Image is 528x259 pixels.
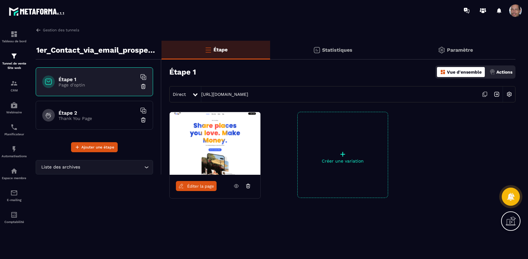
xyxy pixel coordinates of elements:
[36,160,153,174] div: Search for option
[10,30,18,38] img: formation
[36,27,79,33] a: Gestion des tunnels
[2,89,27,92] p: CRM
[2,184,27,206] a: emailemailE-mailing
[10,80,18,87] img: formation
[10,211,18,219] img: accountant
[10,167,18,175] img: automations
[490,69,495,75] img: actions.d6e523a2.png
[2,111,27,114] p: Webinaire
[2,39,27,43] p: Tableau de bord
[201,92,248,97] a: [URL][DOMAIN_NAME]
[10,145,18,153] img: automations
[2,75,27,97] a: formationformationCRM
[173,92,186,97] span: Direct
[2,220,27,224] p: Comptabilité
[2,48,27,75] a: formationformationTunnel de vente Site web
[2,176,27,180] p: Espace membre
[298,158,388,163] p: Créer une variation
[2,163,27,184] a: automationsautomationsEspace membre
[2,97,27,119] a: automationsautomationsWebinaire
[2,132,27,136] p: Planificateur
[503,88,515,100] img: setting-w.858f3a88.svg
[36,44,157,56] p: 1er_Contact_via_email_prospect_Couveuse_001
[313,46,320,54] img: stats.20deebd0.svg
[2,26,27,48] a: formationformationTableau de bord
[10,101,18,109] img: automations
[187,184,214,189] span: Éditer la page
[71,142,118,152] button: Ajouter une étape
[491,88,503,100] img: arrow-next.bcc2205e.svg
[140,83,146,90] img: trash
[59,76,137,82] h6: Étape 1
[176,181,217,191] a: Éditer la page
[81,144,114,150] span: Ajouter une étape
[322,47,352,53] p: Statistiques
[81,164,143,171] input: Search for option
[496,70,512,75] p: Actions
[169,68,196,76] h3: Étape 1
[10,123,18,131] img: scheduler
[9,6,65,17] img: logo
[438,46,445,54] img: setting-gr.5f69749f.svg
[447,47,473,53] p: Paramètre
[140,117,146,123] img: trash
[213,47,228,53] p: Étape
[10,52,18,60] img: formation
[40,164,81,171] span: Liste des archives
[2,154,27,158] p: Automatisations
[170,112,260,175] img: image
[59,82,137,87] p: Page d'optin
[2,119,27,141] a: schedulerschedulerPlanificateur
[447,70,482,75] p: Vue d'ensemble
[2,61,27,70] p: Tunnel de vente Site web
[2,198,27,202] p: E-mailing
[440,69,446,75] img: dashboard-orange.40269519.svg
[59,116,137,121] p: Thank You Page
[36,27,41,33] img: arrow
[204,46,212,54] img: bars-o.4a397970.svg
[59,110,137,116] h6: Étape 2
[10,189,18,197] img: email
[2,206,27,228] a: accountantaccountantComptabilité
[2,141,27,163] a: automationsautomationsAutomatisations
[298,150,388,158] p: +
